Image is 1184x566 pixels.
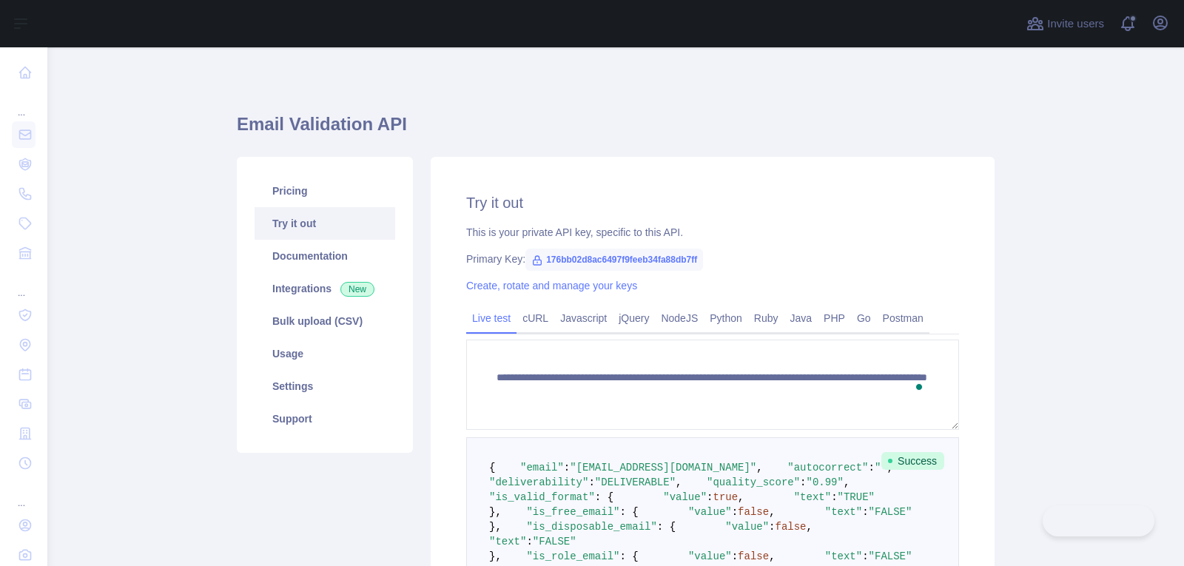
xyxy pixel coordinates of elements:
span: "value" [725,521,769,533]
span: { [489,462,495,474]
div: This is your private API key, specific to this API. [466,225,959,240]
a: Try it out [255,207,395,240]
span: "" [875,462,887,474]
span: : [732,506,738,518]
span: "value" [688,506,732,518]
div: ... [12,269,36,299]
span: }, [489,506,502,518]
span: : [862,506,868,518]
span: "FALSE" [869,506,912,518]
a: Support [255,402,395,435]
iframe: Toggle Customer Support [1043,505,1154,536]
span: "value" [688,550,732,562]
span: "FALSE" [869,550,912,562]
span: : [862,550,868,562]
div: Primary Key: [466,252,959,266]
span: Invite users [1047,16,1104,33]
a: Integrations New [255,272,395,305]
a: Postman [877,306,929,330]
span: , [756,462,762,474]
span: false [738,506,769,518]
span: }, [489,550,502,562]
span: "text" [825,550,862,562]
a: cURL [517,306,554,330]
span: "text" [794,491,831,503]
span: "TRUE" [838,491,875,503]
span: , [844,476,850,488]
span: : [588,476,594,488]
a: Settings [255,370,395,402]
a: Bulk upload (CSV) [255,305,395,337]
span: "DELIVERABLE" [595,476,676,488]
span: }, [489,521,502,533]
span: : { [619,506,638,518]
span: "value" [663,491,707,503]
a: Java [784,306,818,330]
span: "0.99" [807,476,844,488]
span: "email" [520,462,564,474]
span: , [676,476,682,488]
span: , [738,491,744,503]
a: Go [851,306,877,330]
span: 176bb02d8ac6497f9feeb34fa88db7ff [525,249,703,271]
span: : [869,462,875,474]
a: Live test [466,306,517,330]
span: , [769,506,775,518]
a: Documentation [255,240,395,272]
span: : { [595,491,613,503]
span: "[EMAIL_ADDRESS][DOMAIN_NAME]" [570,462,756,474]
h1: Email Validation API [237,112,995,148]
a: Pricing [255,175,395,207]
div: ... [12,479,36,509]
textarea: To enrich screen reader interactions, please activate Accessibility in Grammarly extension settings [466,340,959,430]
span: New [340,282,374,297]
span: : [564,462,570,474]
a: NodeJS [655,306,704,330]
span: "is_role_email" [526,550,619,562]
button: Invite users [1023,12,1107,36]
span: , [769,550,775,562]
span: "is_free_email" [526,506,619,518]
h2: Try it out [466,192,959,213]
span: : [831,491,837,503]
a: PHP [818,306,851,330]
span: : [732,550,738,562]
div: ... [12,89,36,118]
span: Success [881,452,944,470]
span: : [707,491,713,503]
span: : [526,536,532,548]
span: "is_disposable_email" [526,521,656,533]
span: : { [657,521,676,533]
span: : [800,476,806,488]
span: "is_valid_format" [489,491,595,503]
span: , [807,521,813,533]
a: Usage [255,337,395,370]
a: Python [704,306,748,330]
span: "FALSE" [533,536,576,548]
span: "quality_score" [707,476,800,488]
a: jQuery [613,306,655,330]
span: true [713,491,738,503]
span: "autocorrect" [787,462,868,474]
span: "text" [825,506,862,518]
span: false [776,521,807,533]
a: Javascript [554,306,613,330]
span: : [769,521,775,533]
a: Ruby [748,306,784,330]
span: "deliverability" [489,476,588,488]
span: : { [619,550,638,562]
span: false [738,550,769,562]
span: "text" [489,536,526,548]
a: Create, rotate and manage your keys [466,280,637,292]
